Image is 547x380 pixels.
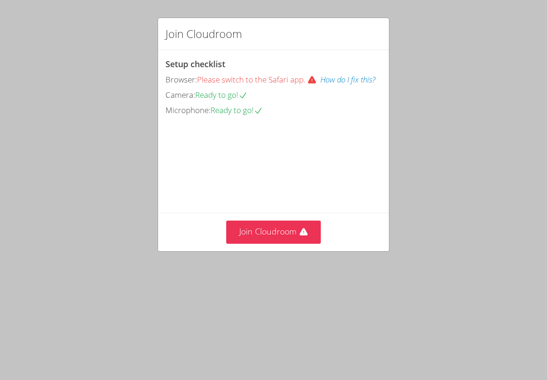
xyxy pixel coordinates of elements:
span: Ready to go! [195,89,248,100]
span: Camera: [165,89,195,100]
span: Please switch to the Safari app. [197,74,320,85]
h2: Join Cloudroom [165,25,242,42]
button: How do I fix this? [320,73,375,87]
span: Microphone: [165,105,210,115]
span: Browser: [165,74,197,85]
button: Join Cloudroom [226,221,321,243]
span: Ready to go! [210,105,263,115]
span: Setup checklist [165,58,225,70]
